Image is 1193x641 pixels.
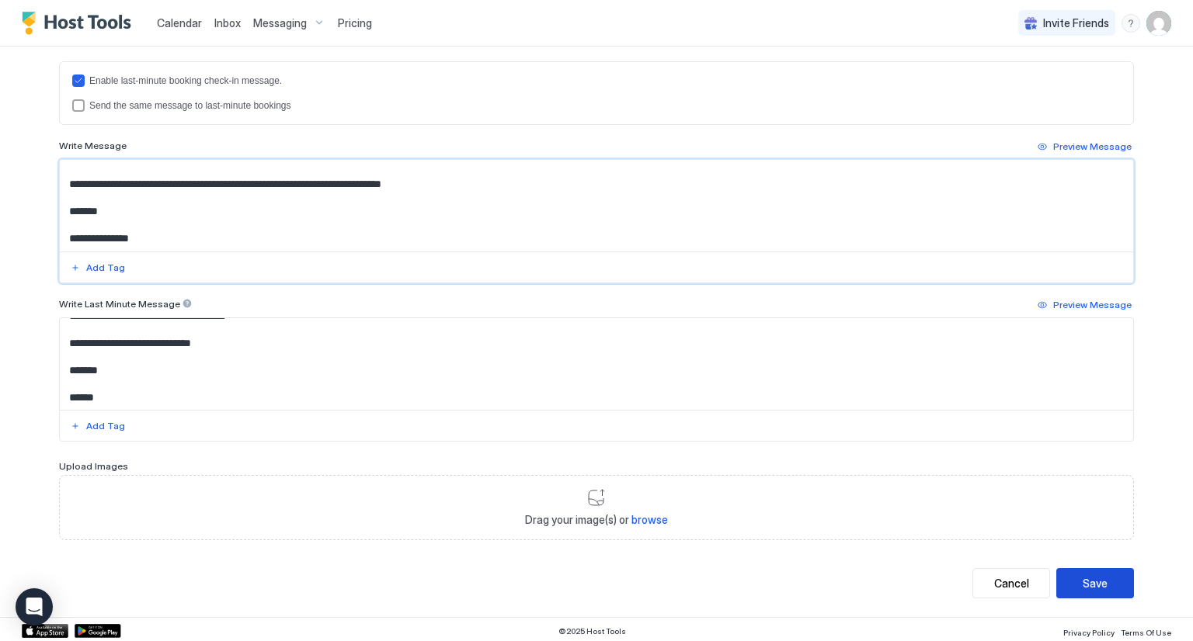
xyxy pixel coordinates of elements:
span: Privacy Policy [1063,628,1115,637]
a: Host Tools Logo [22,12,138,35]
a: Inbox [214,15,241,31]
div: Send the same message to last-minute bookings [89,100,290,111]
span: Terms Of Use [1121,628,1171,637]
button: Save [1056,568,1134,598]
a: App Store [22,624,68,638]
div: Preview Message [1053,298,1132,312]
span: © 2025 Host Tools [558,626,626,636]
div: Cancel [994,575,1029,591]
span: Pricing [338,16,372,30]
a: Google Play Store [75,624,121,638]
div: Add Tag [86,419,125,433]
a: Calendar [157,15,202,31]
span: Write Last Minute Message [59,298,180,310]
span: Calendar [157,16,202,29]
div: Add Tag [86,261,125,275]
div: Open Intercom Messenger [16,588,53,625]
div: User profile [1146,11,1171,36]
span: Invite Friends [1043,16,1109,30]
a: Terms Of Use [1121,623,1171,639]
span: Messaging [253,16,307,30]
a: Privacy Policy [1063,623,1115,639]
button: Cancel [972,568,1050,598]
span: browse [631,513,668,526]
div: Preview Message [1053,140,1132,154]
span: Upload Images [59,460,128,472]
div: lastMinuteMessageIsTheSame [72,99,1121,112]
span: Inbox [214,16,241,29]
div: lastMinuteMessageEnabled [72,74,1121,87]
div: Save [1083,575,1108,591]
textarea: Input Field [60,160,1133,251]
span: Drag your image(s) or [525,513,668,527]
div: menu [1122,14,1140,33]
textarea: Input Field [60,318,1133,410]
button: Preview Message [1035,137,1134,156]
button: Add Tag [68,258,127,277]
span: Write Message [59,140,127,151]
button: Add Tag [68,417,127,435]
button: Preview Message [1035,296,1134,314]
div: Enable last-minute booking check-in message. [89,75,282,86]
